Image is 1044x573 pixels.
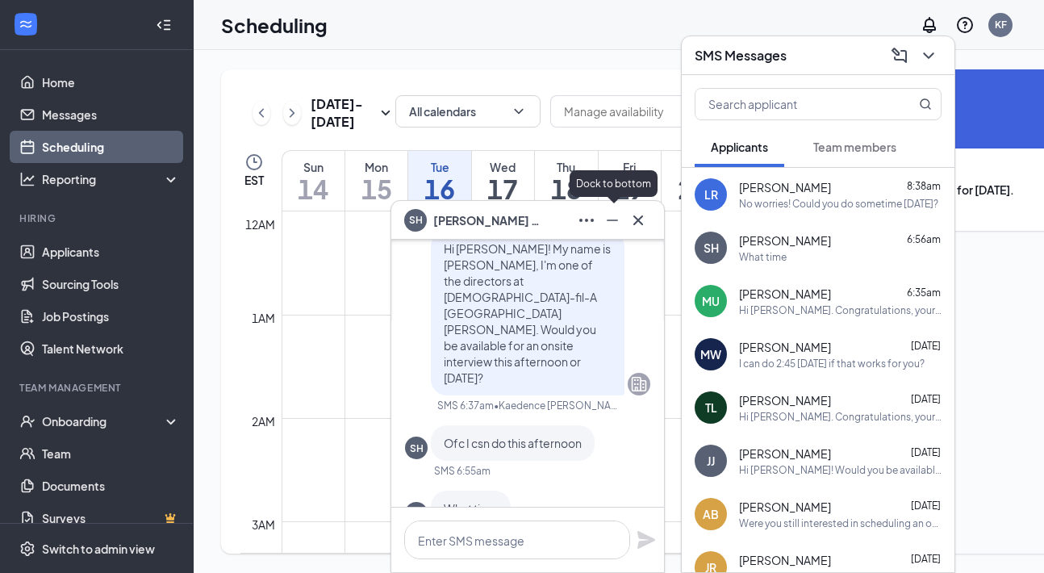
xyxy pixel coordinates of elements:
span: [PERSON_NAME] [739,552,831,568]
div: No worries! Could you do sometime [DATE]? [739,197,938,211]
span: [DATE] [911,500,941,512]
div: KF [995,18,1007,31]
button: ComposeMessage [887,43,912,69]
div: Team Management [19,381,177,395]
svg: ChevronDown [919,46,938,65]
a: Messages [42,98,180,131]
a: Documents [42,470,180,502]
span: • Kaedence [PERSON_NAME] [494,399,621,412]
div: Tue [408,159,470,175]
a: September 18, 2025 [535,151,597,211]
h1: 20 [662,175,724,203]
svg: ComposeMessage [890,46,909,65]
span: [PERSON_NAME] [739,499,831,515]
span: Hi [PERSON_NAME]! My name is [PERSON_NAME], I'm one of the directors at [DEMOGRAPHIC_DATA]-fil-A ... [444,241,611,385]
span: [PERSON_NAME] [739,232,831,249]
svg: QuestionInfo [955,15,975,35]
div: 12am [242,215,278,233]
a: September 15, 2025 [345,151,407,211]
div: AB [703,506,719,522]
svg: Clock [244,153,264,172]
svg: Cross [628,211,648,230]
span: 6:35am [907,286,941,299]
button: Cross [625,207,651,233]
svg: UserCheck [19,413,35,429]
a: Job Postings [42,300,180,333]
div: 3am [248,516,278,533]
span: What time [444,501,498,516]
div: Sun [282,159,345,175]
svg: Plane [637,530,656,550]
span: [PERSON_NAME] [739,445,831,462]
div: Were you still interested in scheduling an onsite interview? [739,517,942,530]
h1: Scheduling [221,11,328,39]
div: I can do 2:45 [DATE] if that works for you? [739,357,925,370]
span: [PERSON_NAME] [739,286,831,302]
div: Sat [662,159,724,175]
button: Ellipses [574,207,599,233]
span: [PERSON_NAME] [739,179,831,195]
svg: Settings [19,541,35,557]
div: 2am [248,412,278,430]
svg: ChevronLeft [253,103,269,123]
a: Talent Network [42,333,180,365]
h1: 16 [408,175,470,203]
span: [PERSON_NAME] [739,339,831,355]
a: September 20, 2025 [662,151,724,211]
div: Switch to admin view [42,541,155,557]
h1: 15 [345,175,407,203]
h1: 18 [535,175,597,203]
div: Dock to bottom [570,170,658,197]
div: SMS 6:55am [434,464,491,478]
a: Home [42,66,180,98]
svg: ChevronDown [511,103,527,119]
svg: SmallChevronDown [376,103,395,123]
svg: Analysis [19,171,35,187]
a: Applicants [42,236,180,268]
div: Hi [PERSON_NAME]. Congratulations, your meeting with [DEMOGRAPHIC_DATA]-fil-A for Hospitality Tea... [739,410,942,424]
a: Scheduling [42,131,180,163]
span: [PERSON_NAME] Hageter [433,211,546,229]
span: [PERSON_NAME] [739,392,831,408]
span: Applicants [711,140,768,154]
div: Hi [PERSON_NAME]! Would you be available for an onsite interview [DATE] at 3:15 or [DATE] afternoon? [739,463,942,477]
div: 1am [248,309,278,327]
h1: 14 [282,175,345,203]
svg: Notifications [920,15,939,35]
a: September 14, 2025 [282,151,345,211]
svg: ChevronRight [284,103,300,123]
div: What time [739,250,787,264]
div: JJ [707,453,715,469]
svg: Ellipses [577,211,596,230]
h3: SMS Messages [695,47,787,65]
h3: [DATE] - [DATE] [311,95,376,131]
button: Minimize [599,207,625,233]
div: SH [704,240,719,256]
div: TL [705,399,717,416]
div: Hi [PERSON_NAME]. Congratulations, your meeting with [DEMOGRAPHIC_DATA]-fil-A for Hospitality Tea... [739,303,942,317]
svg: Collapse [156,17,172,33]
input: Manage availability [564,102,679,120]
span: [DATE] [911,393,941,405]
button: ChevronRight [283,101,301,125]
div: Fri [599,159,661,175]
span: 8:38am [907,180,941,192]
span: EST [244,172,264,188]
span: Team members [813,140,896,154]
div: SH [410,507,424,521]
svg: MagnifyingGlass [919,98,932,111]
div: Onboarding [42,413,166,429]
div: Mon [345,159,407,175]
svg: Minimize [603,211,622,230]
button: ChevronDown [916,43,942,69]
span: [DATE] [911,446,941,458]
h1: 17 [472,175,534,203]
div: Reporting [42,171,181,187]
svg: Company [629,374,649,394]
div: Wed [472,159,534,175]
a: September 17, 2025 [472,151,534,211]
div: SH [410,441,424,455]
button: All calendarsChevronDown [395,95,541,128]
div: Thu [535,159,597,175]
